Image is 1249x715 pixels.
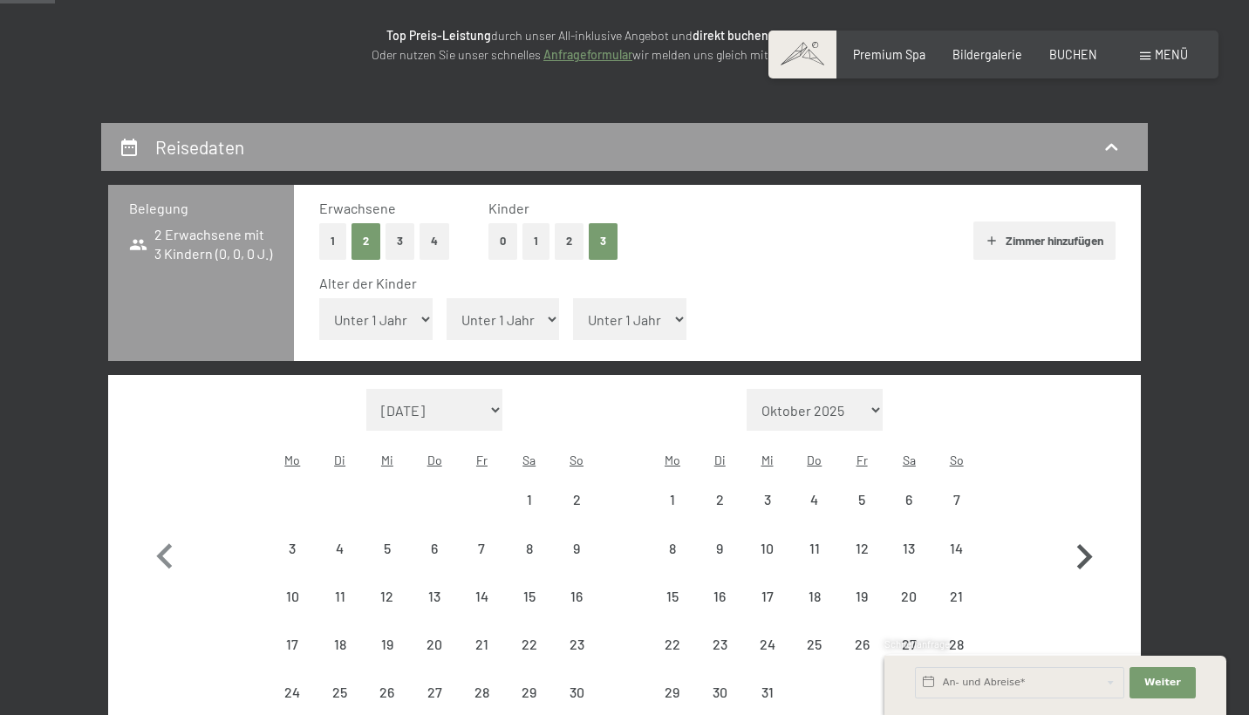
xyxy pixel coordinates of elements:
div: Anreise nicht möglich [316,621,363,668]
span: Premium Spa [853,47,925,62]
div: Thu Nov 13 2025 [411,573,458,620]
button: 1 [522,223,549,259]
div: Anreise nicht möglich [553,524,600,571]
div: 9 [698,541,741,585]
div: 17 [270,637,314,681]
abbr: Mittwoch [761,453,774,467]
div: 20 [887,589,931,633]
div: 7 [935,493,979,536]
button: 1 [319,223,346,259]
strong: besten Preis [791,28,860,43]
div: Anreise nicht möglich [933,476,980,523]
div: 2 [698,493,741,536]
div: 16 [698,589,741,633]
span: Schnellanfrage [884,638,950,650]
div: Anreise nicht möglich [743,476,790,523]
div: 25 [793,637,836,681]
span: BUCHEN [1049,47,1097,62]
div: 1 [508,493,551,536]
div: Mon Nov 17 2025 [269,621,316,668]
div: Anreise nicht möglich [553,476,600,523]
abbr: Sonntag [570,453,584,467]
div: Fri Dec 12 2025 [838,524,885,571]
div: Anreise nicht möglich [933,573,980,620]
div: Tue Dec 02 2025 [696,476,743,523]
div: Anreise nicht möglich [743,621,790,668]
span: Weiter [1144,676,1181,690]
a: Bildergalerie [952,47,1022,62]
abbr: Donnerstag [427,453,442,467]
div: Anreise nicht möglich [553,573,600,620]
div: Mon Dec 22 2025 [649,621,696,668]
div: Wed Dec 17 2025 [743,573,790,620]
div: Anreise nicht möglich [743,524,790,571]
button: 4 [420,223,449,259]
div: Anreise nicht möglich [885,573,932,620]
div: 18 [793,589,836,633]
div: Anreise nicht möglich [838,524,885,571]
button: Zimmer hinzufügen [973,221,1116,260]
div: Thu Nov 06 2025 [411,524,458,571]
div: Sun Nov 02 2025 [553,476,600,523]
span: 2 Erwachsene mit 3 Kindern (0, 0, 0 J.) [129,225,273,264]
div: Sun Nov 16 2025 [553,573,600,620]
div: Sun Dec 07 2025 [933,476,980,523]
div: Sun Nov 09 2025 [553,524,600,571]
div: Anreise nicht möglich [458,621,505,668]
div: Sat Nov 01 2025 [506,476,553,523]
div: 6 [413,541,456,585]
abbr: Freitag [857,453,868,467]
div: 24 [745,637,788,681]
div: 3 [270,541,314,585]
div: 15 [651,589,694,633]
div: 14 [935,541,979,585]
div: 13 [887,541,931,585]
div: Thu Dec 04 2025 [791,476,838,523]
div: Anreise nicht möglich [696,476,743,523]
button: 0 [488,223,517,259]
strong: direkt buchen [693,28,768,43]
abbr: Freitag [476,453,488,467]
div: 11 [793,541,836,585]
span: Kinder [488,200,529,216]
span: Erwachsene [319,200,396,216]
button: 3 [589,223,618,259]
button: 2 [351,223,380,259]
div: Sat Dec 13 2025 [885,524,932,571]
div: 4 [317,541,361,585]
div: Fri Nov 07 2025 [458,524,505,571]
div: Tue Nov 18 2025 [316,621,363,668]
div: Sat Nov 15 2025 [506,573,553,620]
div: Mon Dec 15 2025 [649,573,696,620]
div: Alter der Kinder [319,274,1102,293]
div: Anreise nicht möglich [649,476,696,523]
div: Fri Dec 19 2025 [838,573,885,620]
button: 2 [555,223,584,259]
h2: Reisedaten [155,136,244,158]
div: 12 [840,541,884,585]
div: Sat Dec 27 2025 [885,621,932,668]
div: 1 [651,493,694,536]
div: Anreise nicht möglich [649,621,696,668]
abbr: Montag [665,453,680,467]
div: 15 [508,589,551,633]
div: Anreise nicht möglich [743,573,790,620]
div: Wed Dec 03 2025 [743,476,790,523]
span: Menü [1155,47,1188,62]
div: Anreise nicht möglich [791,476,838,523]
div: Wed Dec 24 2025 [743,621,790,668]
div: Tue Nov 11 2025 [316,573,363,620]
div: Anreise nicht möglich [791,524,838,571]
div: Thu Nov 20 2025 [411,621,458,668]
div: Tue Dec 09 2025 [696,524,743,571]
div: Anreise nicht möglich [885,476,932,523]
div: Fri Dec 05 2025 [838,476,885,523]
div: Sun Dec 21 2025 [933,573,980,620]
abbr: Dienstag [714,453,726,467]
div: Thu Dec 25 2025 [791,621,838,668]
button: 3 [386,223,414,259]
div: Anreise nicht möglich [933,621,980,668]
div: 13 [413,589,456,633]
div: Thu Dec 18 2025 [791,573,838,620]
